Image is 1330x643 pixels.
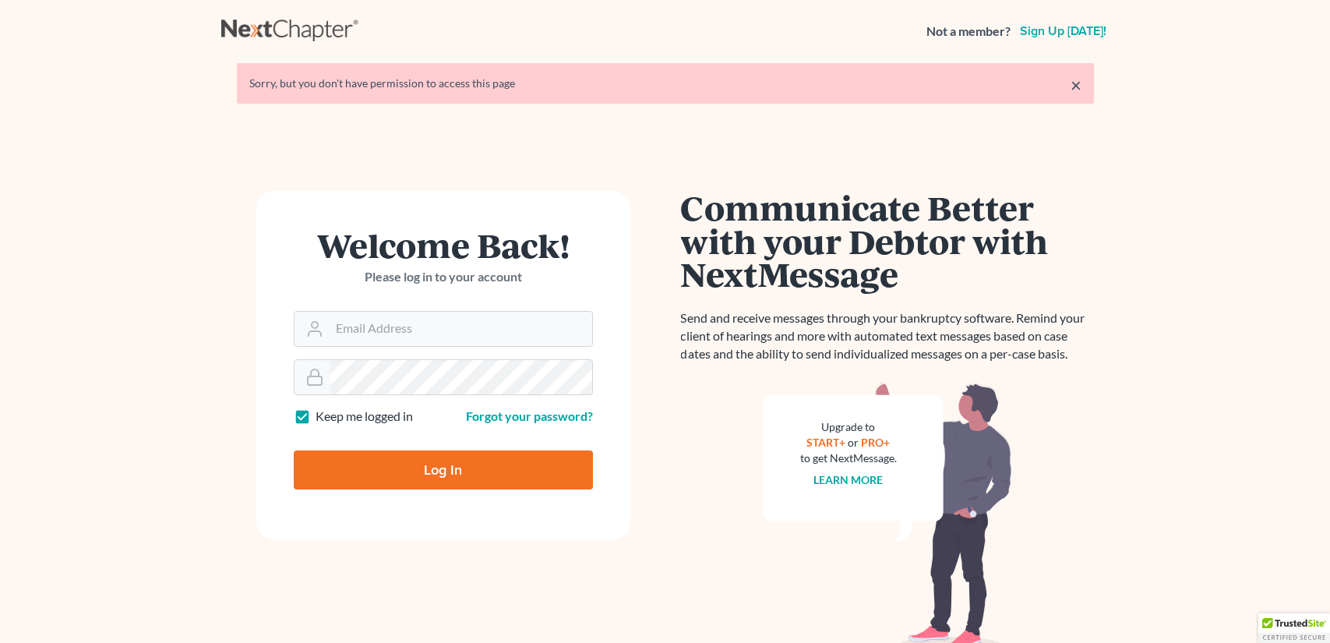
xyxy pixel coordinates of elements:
a: PRO+ [861,436,890,449]
a: Learn more [813,473,883,486]
label: Keep me logged in [316,408,413,426]
div: to get NextMessage. [800,450,897,466]
strong: Not a member? [926,23,1011,41]
span: or [848,436,859,449]
div: Sorry, but you don't have permission to access this page [249,76,1081,91]
div: TrustedSite Certified [1258,613,1330,643]
a: Forgot your password? [466,408,593,423]
input: Email Address [330,312,592,346]
p: Please log in to your account [294,268,593,286]
a: START+ [806,436,845,449]
h1: Welcome Back! [294,228,593,262]
p: Send and receive messages through your bankruptcy software. Remind your client of hearings and mo... [681,309,1094,363]
h1: Communicate Better with your Debtor with NextMessage [681,191,1094,291]
input: Log In [294,450,593,489]
div: Upgrade to [800,419,897,435]
a: × [1071,76,1081,94]
a: Sign up [DATE]! [1017,25,1110,37]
